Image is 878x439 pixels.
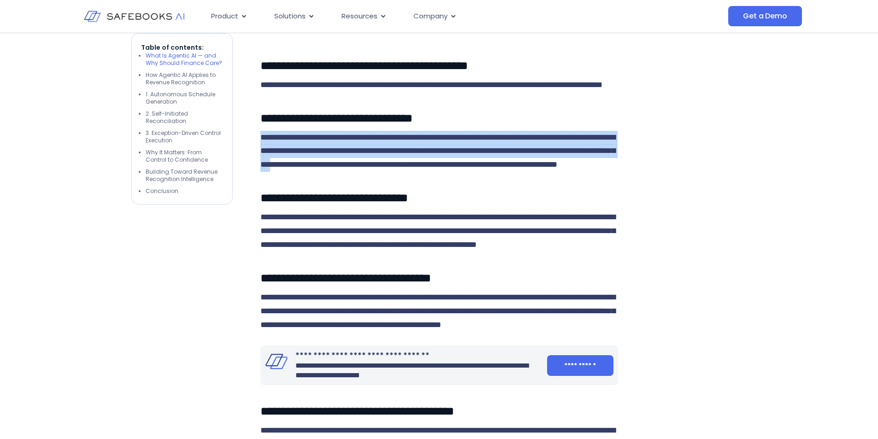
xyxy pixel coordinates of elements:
li: What Is Agentic AI — and Why Should Finance Care? [146,52,223,67]
div: Menu Toggle [204,7,636,25]
span: Company [413,11,448,22]
span: Get a Demo [743,12,787,21]
span: Solutions [274,11,306,22]
span: Resources [342,11,377,22]
span: Product [211,11,238,22]
li: 2. Self-Initiated Reconciliation [146,110,223,125]
nav: Menu [204,7,636,25]
li: Building Toward Revenue Recognition Intelligence [146,168,223,183]
a: Get a Demo [728,6,801,26]
li: How Agentic AI Applies to Revenue Recognition [146,71,223,86]
li: 1. Autonomous Schedule Generation [146,91,223,105]
li: Conclusion [146,187,223,195]
p: Table of contents: [141,43,223,52]
li: 3. Exception-Driven Control Execution [146,129,223,144]
li: Why It Matters: From Control to Confidence [146,149,223,164]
